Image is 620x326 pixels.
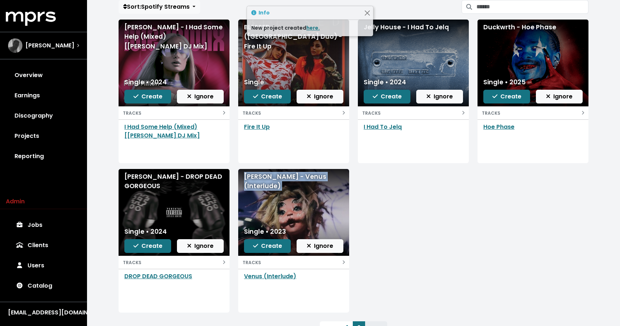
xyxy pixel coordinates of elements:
div: BLESSED ([GEOGRAPHIC_DATA] Duo) - Fire It Up [244,22,343,51]
span: Create [492,92,521,101]
button: Close [363,9,371,17]
a: Users [6,255,81,276]
button: Ignore [177,239,224,253]
a: Catalog [6,276,81,296]
div: [PERSON_NAME] - DROP DEAD GORGEOUS [124,172,224,191]
button: Ignore [536,90,583,103]
button: Create [364,90,410,103]
div: Single • 2025 [483,77,526,87]
button: TRACKS [358,106,469,119]
div: Jelly House - I Had To Jelq [364,22,463,32]
span: Create [253,92,282,101]
button: TRACKS [238,256,349,269]
div: Single [244,77,264,87]
button: TRACKS [119,106,230,119]
div: Single • 2023 [244,227,286,236]
button: Ignore [416,90,463,103]
img: The selected account / producer [8,38,22,53]
span: Create [253,242,282,250]
button: TRACKS [478,106,588,119]
strong: Info [259,9,270,16]
button: Ignore [297,239,343,253]
a: DROP DEAD GORGEOUS [124,272,192,280]
div: [PERSON_NAME] - I Had Some Help (Mixed) [[PERSON_NAME] DJ Mix] [124,22,224,51]
button: Ignore [177,90,224,103]
span: Ignore [187,242,214,250]
div: Single • 2024 [124,227,167,236]
a: mprs logo [6,14,56,22]
a: Hoe Phase [483,123,514,131]
div: New project created [251,24,369,32]
div: Single • 2024 [364,77,406,87]
div: [EMAIL_ADDRESS][DOMAIN_NAME] [8,308,79,317]
a: Overview [6,65,81,85]
a: Discography [6,106,81,126]
div: Single • 2024 [124,77,167,87]
a: Fire It Up [244,123,270,131]
a: I Had Some Help (Mixed) [[PERSON_NAME] DJ Mix] [124,123,200,140]
small: TRACKS [123,259,141,266]
button: TRACKS [238,106,349,119]
button: Create [244,239,291,253]
button: TRACKS [119,256,230,269]
a: Earnings [6,85,81,106]
span: Create [133,92,162,101]
span: Ignore [307,242,333,250]
button: Create [124,239,171,253]
small: TRACKS [243,110,261,116]
span: Create [133,242,162,250]
span: Sort: Spotify Streams [123,3,190,11]
button: [EMAIL_ADDRESS][DOMAIN_NAME] [6,308,81,317]
span: Create [373,92,402,101]
div: [PERSON_NAME] - Venus (Interlude) [244,172,343,191]
button: Create [483,90,530,103]
span: Ignore [426,92,453,101]
span: Ignore [187,92,214,101]
a: Venus (Interlude) [244,272,296,280]
small: TRACKS [243,259,261,266]
small: TRACKS [362,110,381,116]
span: Ignore [546,92,573,101]
span: [PERSON_NAME] [25,41,74,50]
button: Ignore [297,90,343,103]
a: here. [306,24,320,31]
a: Projects [6,126,81,146]
a: Clients [6,235,81,255]
button: Create [244,90,291,103]
button: Create [124,90,171,103]
small: TRACKS [482,110,500,116]
a: Jobs [6,215,81,235]
a: I Had To Jelq [364,123,402,131]
a: Reporting [6,146,81,166]
small: TRACKS [123,110,141,116]
div: Duckwrth - Hoe Phase [483,22,583,32]
span: Ignore [307,92,333,101]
